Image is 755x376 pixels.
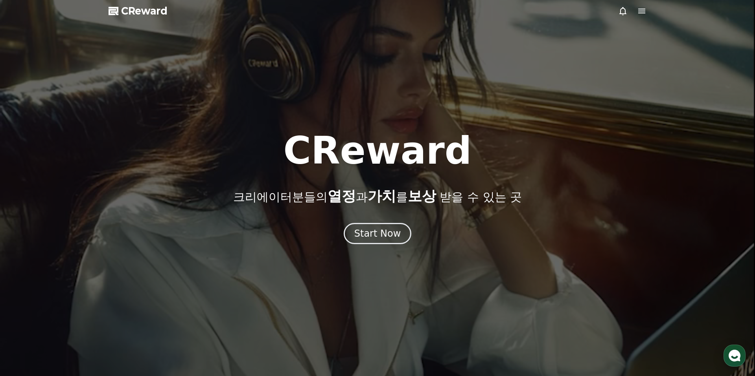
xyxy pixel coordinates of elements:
span: 가치 [368,188,396,204]
a: Start Now [344,231,412,238]
p: 크리에이터분들의 과 를 받을 수 있는 곳 [233,188,522,204]
span: 열정 [328,188,356,204]
span: 보상 [408,188,436,204]
div: Start Now [354,227,401,240]
h1: CReward [283,132,471,170]
span: CReward [121,5,168,17]
button: Start Now [344,223,412,244]
a: CReward [109,5,168,17]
